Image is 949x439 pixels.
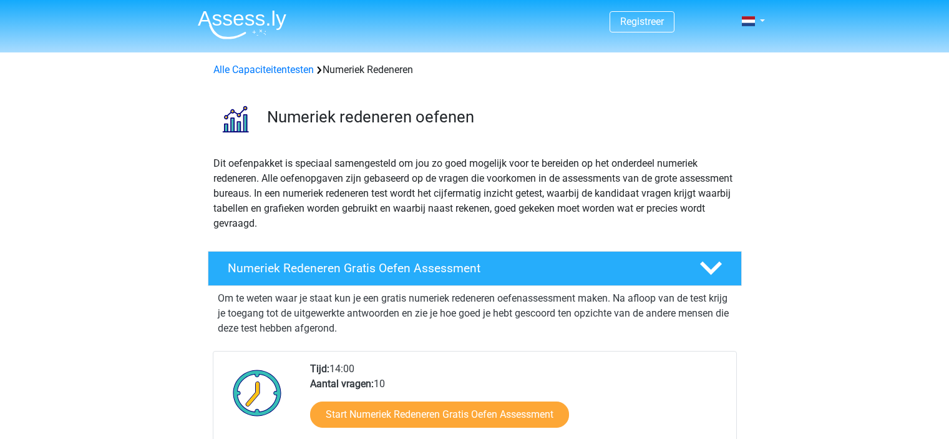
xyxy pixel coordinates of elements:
[213,156,736,231] p: Dit oefenpakket is speciaal samengesteld om jou zo goed mogelijk voor te bereiden op het onderdee...
[310,378,374,390] b: Aantal vragen:
[208,92,261,146] img: numeriek redeneren
[267,107,732,127] h3: Numeriek redeneren oefenen
[218,291,732,336] p: Om te weten waar je staat kun je een gratis numeriek redeneren oefenassessment maken. Na afloop v...
[198,10,286,39] img: Assessly
[310,363,329,375] b: Tijd:
[208,62,741,77] div: Numeriek Redeneren
[310,402,569,428] a: Start Numeriek Redeneren Gratis Oefen Assessment
[203,251,747,286] a: Numeriek Redeneren Gratis Oefen Assessment
[620,16,664,27] a: Registreer
[213,64,314,76] a: Alle Capaciteitentesten
[226,362,289,424] img: Klok
[228,261,679,275] h4: Numeriek Redeneren Gratis Oefen Assessment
